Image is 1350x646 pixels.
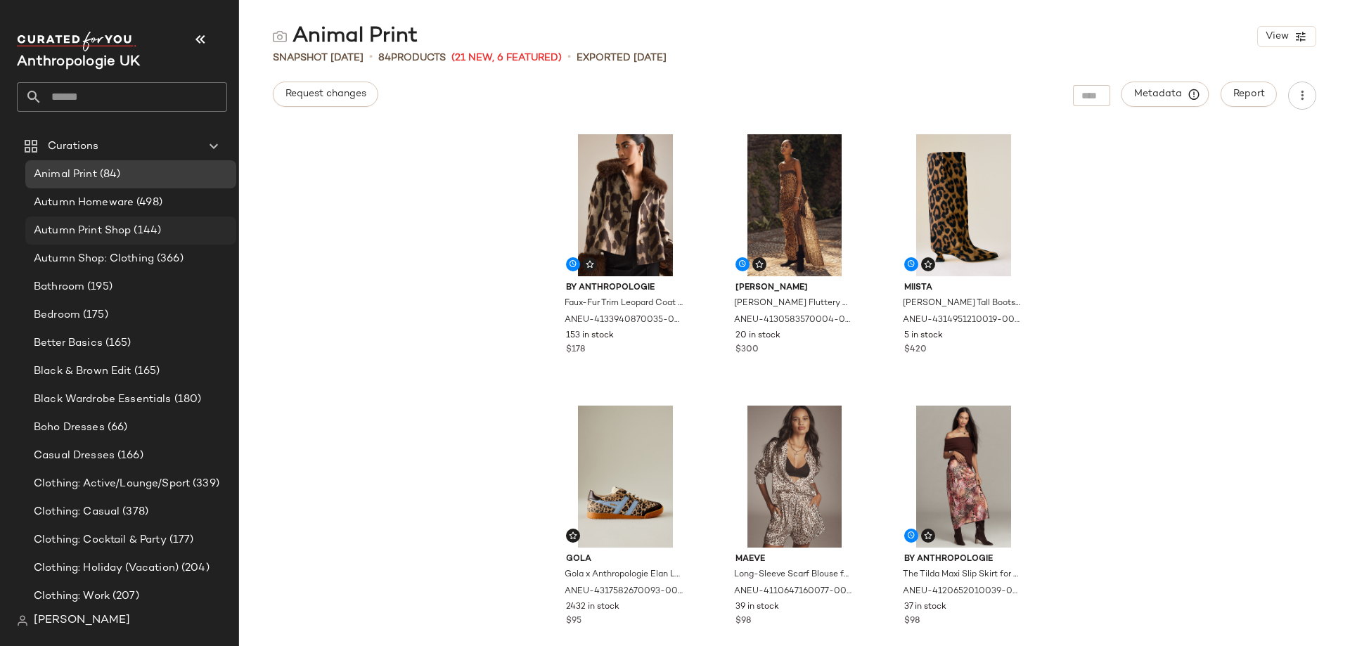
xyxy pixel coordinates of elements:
[97,167,121,183] span: (84)
[17,32,136,51] img: cfy_white_logo.C9jOOHJF.svg
[451,51,562,65] span: (21 New, 6 Featured)
[586,260,594,269] img: svg%3e
[179,560,210,576] span: (204)
[903,314,1022,327] span: ANEU-4314951210019-000-029
[1133,88,1197,101] span: Metadata
[734,314,853,327] span: ANEU-4130583570004-000-029
[735,615,751,628] span: $98
[120,504,148,520] span: (378)
[567,49,571,66] span: •
[84,279,112,295] span: (195)
[893,406,1034,548] img: 4120652010039_805_b
[566,330,614,342] span: 153 in stock
[378,51,446,65] div: Products
[17,55,140,70] span: Current Company Name
[34,363,131,380] span: Black & Brown Edit
[566,344,585,356] span: $178
[115,448,143,464] span: (166)
[273,30,287,44] img: svg%3e
[167,532,194,548] span: (177)
[17,615,28,626] img: svg%3e
[134,195,162,211] span: (498)
[734,586,853,598] span: ANEU-4110647160077-000-014
[34,392,172,408] span: Black Wardrobe Essentials
[154,251,184,267] span: (366)
[1121,82,1209,107] button: Metadata
[110,588,139,605] span: (207)
[903,569,1022,581] span: The Tilda Maxi Slip Skirt for Women in Zodiac, Viscose, Size Small by Anthropologie
[735,344,759,356] span: $300
[273,82,378,107] button: Request changes
[1233,89,1265,100] span: Report
[273,22,418,51] div: Animal Print
[565,314,683,327] span: ANEU-4133940870035-000-000
[565,586,683,598] span: ANEU-4317582670093-000-029
[734,569,853,581] span: Long-Sleeve Scarf Blouse for Women in Beige, Polyester, Size Large by Maeve at Anthropologie
[904,601,946,614] span: 37 in stock
[105,420,128,436] span: (66)
[34,223,131,239] span: Autumn Print Shop
[724,406,866,548] img: 4110647160077_014_b
[34,307,80,323] span: Bedroom
[34,588,110,605] span: Clothing: Work
[565,297,683,310] span: Faux-Fur Trim Leopard Coat Jacket for Women, Polyester/Wool, Size Uk 10 by Anthropologie
[131,363,160,380] span: (165)
[34,420,105,436] span: Boho Dresses
[378,53,391,63] span: 84
[734,297,853,310] span: [PERSON_NAME] Fluttery Maxi Dress for Women, Polyester/Chiffon, Size XL by [PERSON_NAME] at Anthr...
[724,134,866,276] img: 4130583570004_029_b5
[34,167,97,183] span: Animal Print
[904,282,1023,295] span: Miista
[569,531,577,540] img: svg%3e
[1265,31,1289,42] span: View
[555,134,696,276] img: 4133940870035_000_e2
[735,601,779,614] span: 39 in stock
[566,601,619,614] span: 2432 in stock
[1257,26,1316,47] button: View
[903,297,1022,310] span: [PERSON_NAME] Tall Boots for Women, Leather, Size 40 by Miista at Anthropologie
[34,532,167,548] span: Clothing: Cocktail & Party
[172,392,202,408] span: (180)
[904,553,1023,566] span: By Anthropologie
[34,612,130,629] span: [PERSON_NAME]
[34,251,154,267] span: Autumn Shop: Clothing
[34,560,179,576] span: Clothing: Holiday (Vacation)
[34,504,120,520] span: Clothing: Casual
[566,615,581,628] span: $95
[103,335,131,351] span: (165)
[735,330,780,342] span: 20 in stock
[735,282,854,295] span: [PERSON_NAME]
[80,307,108,323] span: (175)
[34,279,84,295] span: Bathroom
[273,51,364,65] span: Snapshot [DATE]
[1221,82,1277,107] button: Report
[904,344,927,356] span: $420
[566,553,685,566] span: Gola
[565,569,683,581] span: Gola x Anthropologie Elan Leopard Trainers for Women, Leather/Rubber, Size 36
[903,586,1022,598] span: ANEU-4120652010039-000-805
[48,138,98,155] span: Curations
[904,330,943,342] span: 5 in stock
[924,260,932,269] img: svg%3e
[735,553,854,566] span: Maeve
[755,260,764,269] img: svg%3e
[555,406,696,548] img: 4317582670093_029_e
[34,335,103,351] span: Better Basics
[369,49,373,66] span: •
[190,476,219,492] span: (339)
[34,448,115,464] span: Casual Dresses
[285,89,366,100] span: Request changes
[131,223,161,239] span: (144)
[34,195,134,211] span: Autumn Homeware
[893,134,1034,276] img: 4314951210019_029_e
[566,282,685,295] span: By Anthropologie
[34,476,190,492] span: Clothing: Active/Lounge/Sport
[924,531,932,540] img: svg%3e
[577,51,667,65] p: Exported [DATE]
[904,615,920,628] span: $98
